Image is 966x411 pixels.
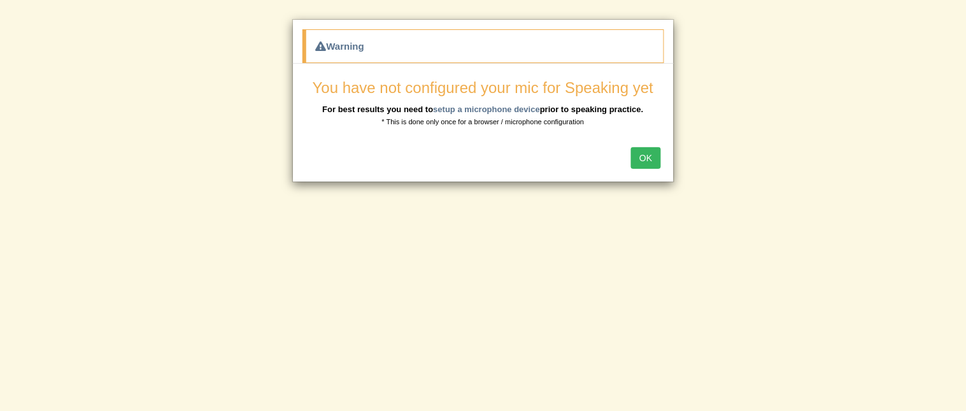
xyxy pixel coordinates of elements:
a: setup a microphone device [433,105,540,114]
button: OK [631,147,660,169]
small: * This is done only once for a browser / microphone configuration [382,118,585,126]
span: You have not configured your mic for Speaking yet [313,79,653,96]
div: Warning [302,29,664,63]
b: For best results you need to prior to speaking practice. [322,105,643,114]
